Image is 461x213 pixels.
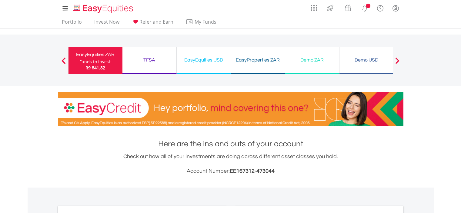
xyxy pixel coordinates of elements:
[58,152,403,175] div: Check out how all of your investments are doing across different asset classes you hold.
[71,2,135,14] a: Home page
[343,56,390,64] div: Demo USD
[372,2,388,14] a: FAQ's and Support
[58,60,70,66] button: Previous
[388,2,403,15] a: My Profile
[58,138,403,149] h1: Here are the ins and outs of your account
[72,4,135,14] img: EasyEquities_Logo.png
[311,5,317,11] img: grid-menu-icon.svg
[72,50,119,59] div: EasyEquities ZAR
[85,65,105,71] span: R9 841.82
[92,19,122,28] a: Invest Now
[126,56,173,64] div: TFSA
[58,92,403,126] img: EasyCredit Promotion Banner
[180,56,227,64] div: EasyEquities USD
[307,2,321,11] a: AppsGrid
[79,59,112,65] div: Funds to invest:
[59,19,84,28] a: Portfolio
[186,18,225,26] span: My Funds
[235,56,281,64] div: EasyProperties ZAR
[357,2,372,14] a: Notifications
[230,168,275,174] span: EE167312-473044
[343,3,353,13] img: vouchers-v2.svg
[58,167,403,175] h3: Account Number:
[139,18,173,25] span: Refer and Earn
[391,60,403,66] button: Next
[325,3,335,13] img: thrive-v2.svg
[339,2,357,13] a: Vouchers
[289,56,336,64] div: Demo ZAR
[129,19,176,28] a: Refer and Earn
